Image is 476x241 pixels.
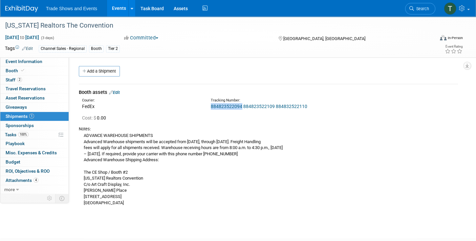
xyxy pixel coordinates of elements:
[82,115,97,120] span: Cost: $
[3,20,424,32] div: [US_STATE] Realtors The Convention
[0,112,69,121] a: Shipments1
[211,104,307,109] a: 884823522094 884823522109 884832522110
[21,69,24,72] i: Booth reservation complete
[6,168,50,174] span: ROI, Objectives & ROO
[39,45,87,52] div: Channel Sales - Regional
[0,158,69,166] a: Budget
[79,89,458,96] div: Booth assets
[79,66,120,77] a: Add a Shipment
[6,141,25,146] span: Playbook
[82,115,109,120] span: 0.00
[5,34,39,40] span: [DATE] [DATE]
[33,178,38,183] span: 4
[211,98,362,103] div: Tracking Number:
[40,36,54,40] span: (3 days)
[6,114,34,119] span: Shipments
[6,86,46,91] span: Travel Reservations
[19,35,25,40] span: to
[79,132,458,206] div: ADVANCE WAREHOUSE SHIPMENTS Advanced Warehouse shipments will be accepted from [DATE], through [D...
[414,6,429,11] span: Search
[82,103,201,110] div: FedEx
[79,126,458,132] div: Notes:
[6,68,26,73] span: Booth
[5,45,33,53] td: Tags
[6,77,22,82] span: Staff
[283,36,365,41] span: [GEOGRAPHIC_DATA], [GEOGRAPHIC_DATA]
[0,176,69,185] a: Attachments4
[122,34,161,41] button: Committed
[405,3,435,14] a: Search
[445,45,463,48] div: Event Rating
[0,66,69,75] a: Booth
[55,194,69,203] td: Toggle Event Tabs
[6,59,42,64] span: Event Information
[6,159,20,164] span: Budget
[0,139,69,148] a: Playbook
[6,150,57,155] span: Misc. Expenses & Credits
[18,132,29,137] span: 100%
[0,57,69,66] a: Event Information
[6,104,27,110] span: Giveaways
[5,6,38,12] img: ExhibitDay
[0,84,69,93] a: Travel Reservations
[0,185,69,194] a: more
[106,45,120,52] div: Tier 2
[0,94,69,102] a: Asset Reservations
[447,35,463,40] div: In-Person
[82,98,201,103] div: Courier:
[444,2,456,15] img: Tiff Wagner
[0,76,69,84] a: Staff2
[6,178,38,183] span: Attachments
[89,45,104,52] div: Booth
[395,34,463,44] div: Event Format
[44,194,55,203] td: Personalize Event Tab Strip
[5,132,29,137] span: Tasks
[22,46,33,51] a: Edit
[6,95,45,100] span: Asset Reservations
[6,123,34,128] span: Sponsorships
[440,35,446,40] img: Format-Inperson.png
[0,148,69,157] a: Misc. Expenses & Credits
[109,90,120,95] a: Edit
[46,6,97,11] span: Trade Shows and Events
[0,130,69,139] a: Tasks100%
[0,103,69,112] a: Giveaways
[0,121,69,130] a: Sponsorships
[17,77,22,82] span: 2
[0,167,69,176] a: ROI, Objectives & ROO
[29,114,34,119] span: 1
[4,187,15,192] span: more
